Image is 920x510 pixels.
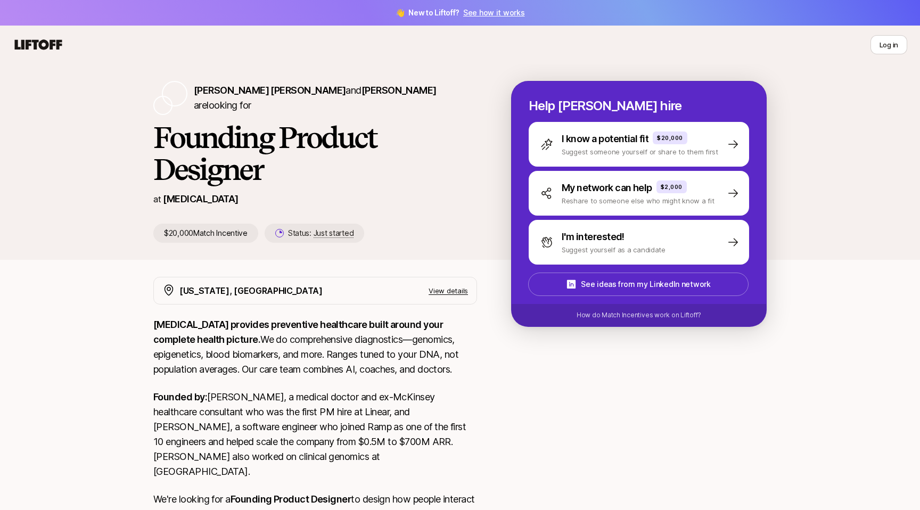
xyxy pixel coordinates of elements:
[429,285,468,296] p: View details
[153,192,161,206] p: at
[153,224,258,243] p: $20,000 Match Incentive
[562,244,666,255] p: Suggest yourself as a candidate
[562,146,718,157] p: Suggest someone yourself or share to them first
[463,8,525,17] a: See how it works
[194,83,477,113] p: are looking for
[577,310,701,320] p: How do Match Incentives work on Liftoff?
[231,493,351,505] strong: Founding Product Designer
[288,227,354,240] p: Status:
[179,284,323,298] p: [US_STATE], [GEOGRAPHIC_DATA]
[362,85,437,96] span: [PERSON_NAME]
[870,35,907,54] button: Log in
[314,228,354,238] span: Just started
[562,131,648,146] p: I know a potential fit
[153,121,477,185] h1: Founding Product Designer
[562,180,652,195] p: My network can help
[529,98,749,113] p: Help [PERSON_NAME] hire
[153,319,445,345] strong: [MEDICAL_DATA] provides preventive healthcare built around your complete health picture.
[153,317,477,377] p: We do comprehensive diagnostics—genomics, epigenetics, blood biomarkers, and more. Ranges tuned t...
[661,183,683,191] p: $2,000
[153,391,207,402] strong: Founded by:
[581,278,710,291] p: See ideas from my LinkedIn network
[346,85,436,96] span: and
[657,134,683,142] p: $20,000
[194,85,346,96] span: [PERSON_NAME] [PERSON_NAME]
[396,6,525,19] span: 👋 New to Liftoff?
[562,195,714,206] p: Reshare to someone else who might know a fit
[528,273,749,296] button: See ideas from my LinkedIn network
[562,229,625,244] p: I'm interested!
[153,390,477,479] p: [PERSON_NAME], a medical doctor and ex-McKinsey healthcare consultant who was the first PM hire a...
[163,192,238,207] p: [MEDICAL_DATA]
